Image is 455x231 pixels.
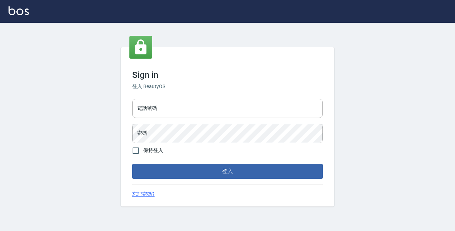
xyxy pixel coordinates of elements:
[132,190,155,198] a: 忘記密碼?
[132,83,323,90] h6: 登入 BeautyOS
[132,70,323,80] h3: Sign in
[9,6,29,15] img: Logo
[143,147,163,154] span: 保持登入
[132,164,323,179] button: 登入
